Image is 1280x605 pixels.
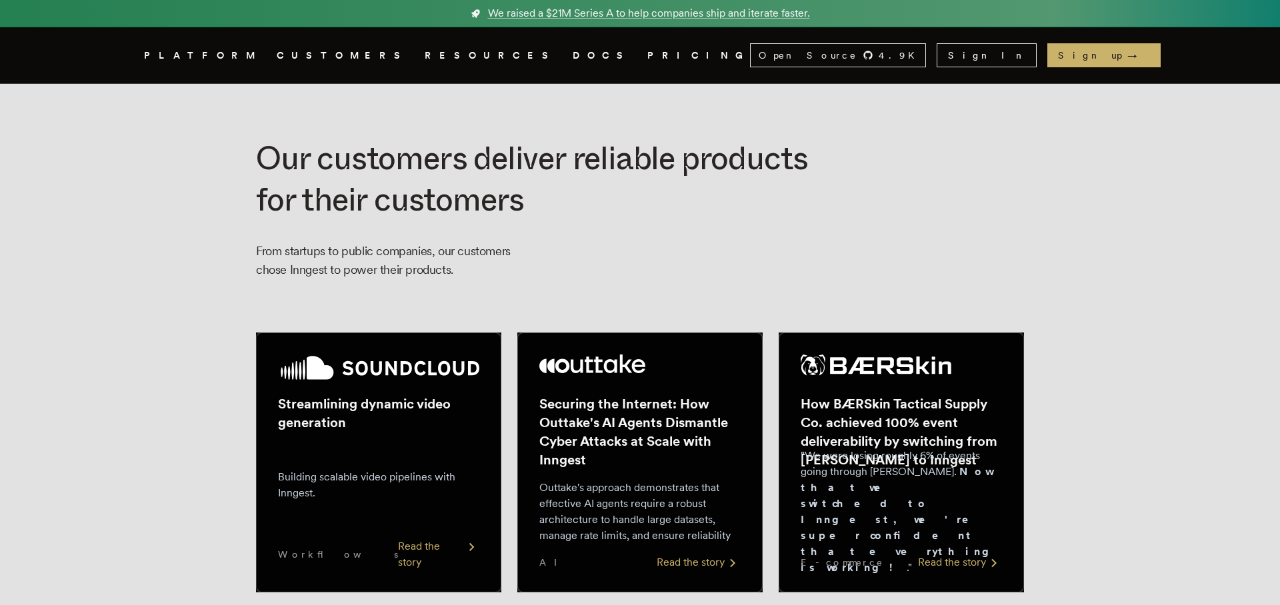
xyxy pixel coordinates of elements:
h1: Our customers [256,137,811,221]
div: Read the story [398,538,479,570]
p: Building scalable video pipelines with Inngest. [278,469,479,501]
img: Outtake [539,354,645,373]
img: BÆRSkin Tactical Supply Co. [801,354,951,376]
a: BÆRSkin Tactical Supply Co. logoHow BÆRSkin Tactical Supply Co. achieved 100% event deliverabilit... [779,332,1024,592]
span: Open Source [759,49,857,62]
span: deliver reliable products for their customers [256,139,808,219]
a: DOCS [573,47,631,64]
p: Outtake's approach demonstrates that effective AI agents require a robust architecture to handle ... [539,480,741,544]
span: 4.9 K [879,49,923,62]
button: PLATFORM [144,47,261,64]
a: PRICING [647,47,750,64]
a: Sign up [1047,43,1161,67]
button: RESOURCES [425,47,557,64]
h2: Securing the Internet: How Outtake's AI Agents Dismantle Cyber Attacks at Scale with Inngest [539,394,741,469]
a: Sign In [937,43,1037,67]
strong: Now that we switched to Inngest, we're super confident that everything is working! [801,465,999,574]
a: SoundCloud logoStreamlining dynamic video generationBuilding scalable video pipelines with Innges... [256,332,501,592]
span: E-commerce [801,556,883,569]
span: → [1127,49,1150,62]
span: Workflows [278,548,398,561]
a: Outtake logoSecuring the Internet: How Outtake's AI Agents Dismantle Cyber Attacks at Scale with ... [517,332,763,592]
img: SoundCloud [278,354,479,381]
div: Read the story [918,554,1002,570]
a: CUSTOMERS [277,47,409,64]
span: We raised a $21M Series A to help companies ship and iterate faster. [488,5,810,21]
h2: Streamlining dynamic video generation [278,394,479,432]
h2: How BÆRSkin Tactical Supply Co. achieved 100% event deliverability by switching from [PERSON_NAME... [801,394,1002,469]
p: From startups to public companies, our customers chose Inngest to power their products. [256,242,512,279]
span: AI [539,556,569,569]
div: Read the story [657,554,741,570]
p: "We were losing roughly 6% of events going through [PERSON_NAME]. ." [801,448,1002,576]
nav: Global [107,27,1173,83]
